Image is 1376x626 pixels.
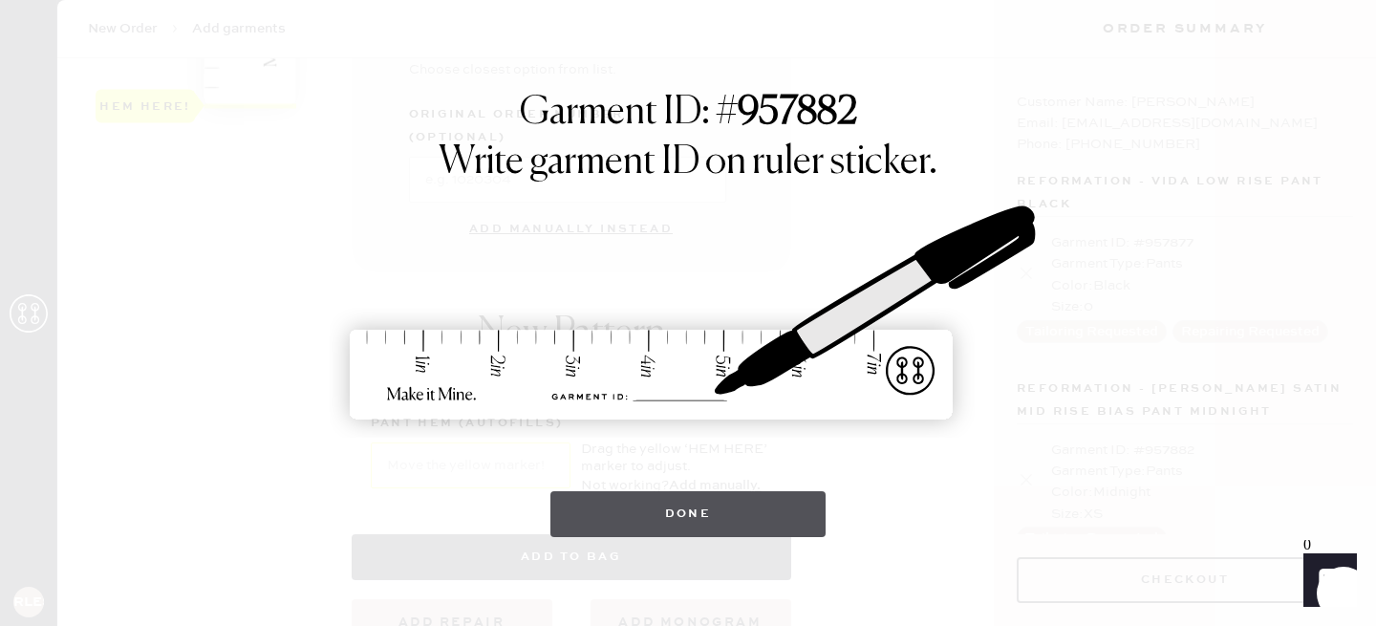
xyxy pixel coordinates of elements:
h1: Garment ID: # [520,90,857,140]
h1: Write garment ID on ruler sticker. [439,140,937,185]
iframe: Front Chat [1285,540,1367,622]
img: ruler-sticker-sharpie.svg [330,157,1046,472]
strong: 957882 [738,94,857,132]
button: Done [550,491,827,537]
